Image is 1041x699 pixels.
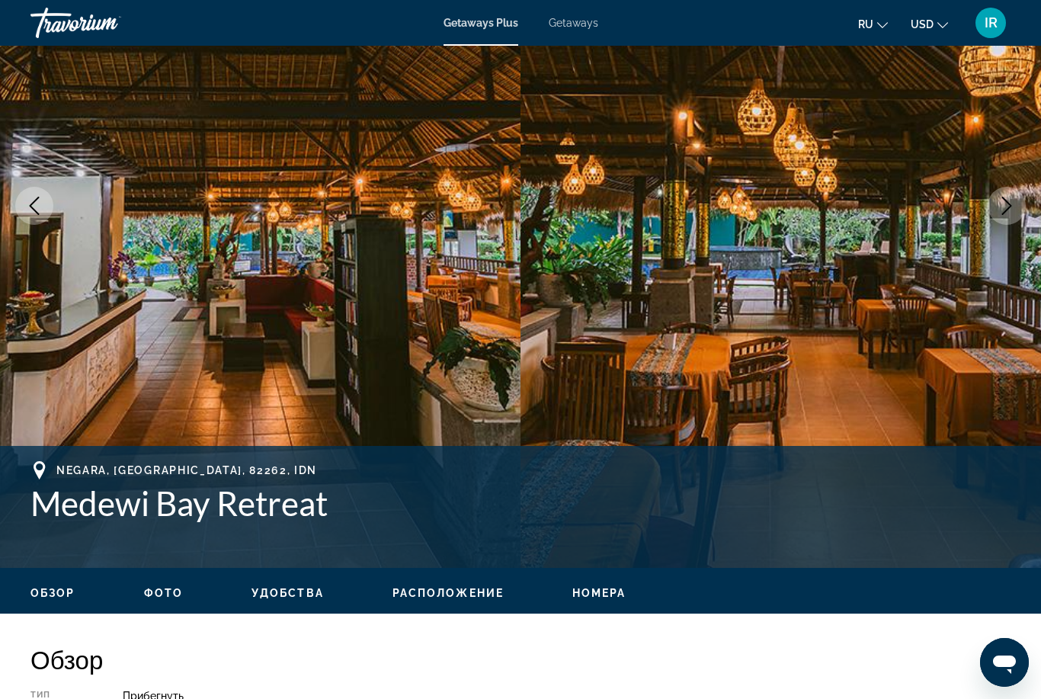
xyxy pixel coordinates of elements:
a: Travorium [30,3,183,43]
span: Фото [144,587,183,599]
button: Номера [572,586,626,600]
span: Negara, [GEOGRAPHIC_DATA], 82262, IDN [56,464,317,476]
iframe: Кнопка запуска окна обмена сообщениями [980,638,1029,687]
h2: Обзор [30,644,1011,675]
a: Getaways Plus [444,17,518,29]
button: Previous image [15,187,53,225]
button: Фото [144,586,183,600]
button: Change language [858,13,888,35]
span: IR [985,15,998,30]
button: Change currency [911,13,948,35]
span: Номера [572,587,626,599]
button: Расположение [392,586,504,600]
button: Удобства [251,586,324,600]
span: Обзор [30,587,75,599]
button: User Menu [971,7,1011,39]
button: Next image [988,187,1026,225]
button: Обзор [30,586,75,600]
a: Getaways [549,17,598,29]
h1: Medewi Bay Retreat [30,483,1011,523]
span: ru [858,18,873,30]
span: USD [911,18,934,30]
span: Расположение [392,587,504,599]
span: Удобства [251,587,324,599]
